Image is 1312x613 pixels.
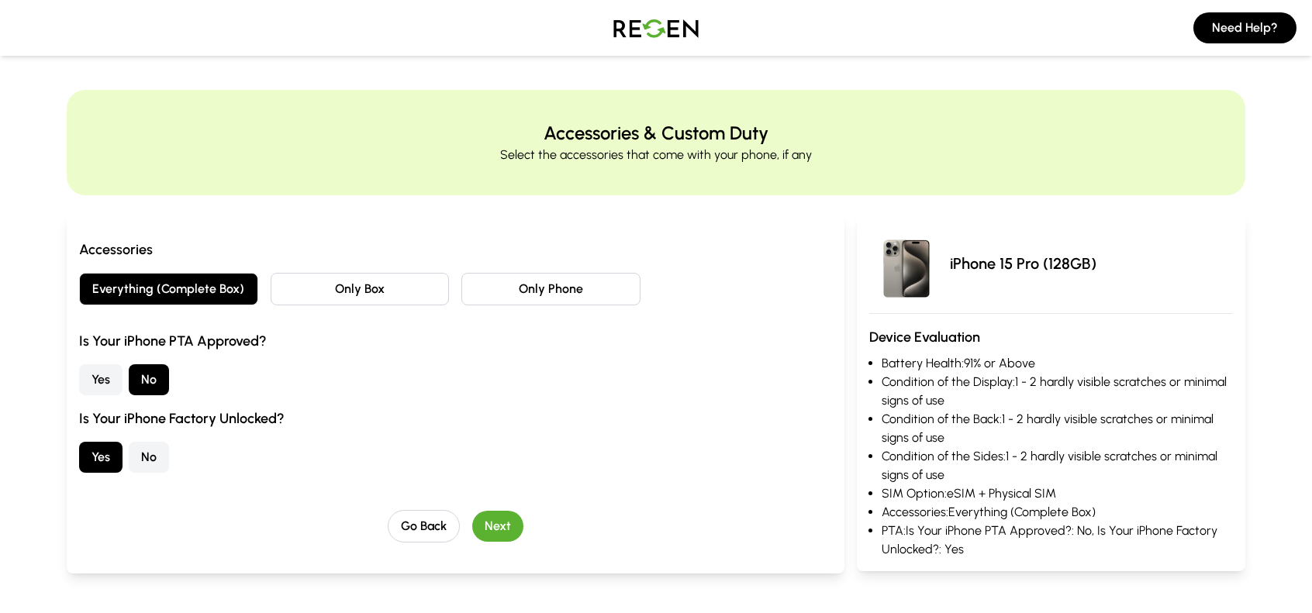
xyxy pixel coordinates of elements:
li: Condition of the Sides: 1 - 2 hardly visible scratches or minimal signs of use [882,447,1233,484]
li: SIM Option: eSIM + Physical SIM [882,484,1233,503]
h3: Accessories [79,239,832,260]
h3: Is Your iPhone PTA Approved? [79,330,832,352]
h3: Is Your iPhone Factory Unlocked? [79,408,832,429]
button: Yes [79,364,123,395]
button: No [129,442,169,473]
img: iPhone 15 Pro [869,226,944,301]
li: PTA: Is Your iPhone PTA Approved?: No, Is Your iPhone Factory Unlocked?: Yes [882,522,1233,559]
button: No [129,364,169,395]
h3: Device Evaluation [869,326,1233,348]
button: Only Phone [461,273,640,305]
button: Go Back [388,510,460,542]
button: Only Box [271,273,450,305]
button: Next [472,511,523,542]
button: Everything (Complete Box) [79,273,258,305]
button: Need Help? [1193,12,1296,43]
img: Logo [602,6,710,50]
h2: Accessories & Custom Duty [544,121,768,146]
button: Yes [79,442,123,473]
li: Battery Health: 91% or Above [882,354,1233,373]
p: Select the accessories that come with your phone, if any [500,146,812,164]
p: iPhone 15 Pro (128GB) [950,253,1096,274]
li: Condition of the Back: 1 - 2 hardly visible scratches or minimal signs of use [882,410,1233,447]
li: Condition of the Display: 1 - 2 hardly visible scratches or minimal signs of use [882,373,1233,410]
li: Accessories: Everything (Complete Box) [882,503,1233,522]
